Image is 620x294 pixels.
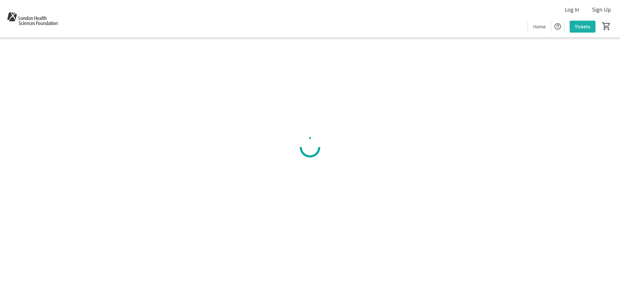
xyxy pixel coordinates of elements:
a: Tickets [570,21,595,33]
button: Help [551,20,564,33]
button: Log In [560,5,584,15]
span: Tickets [575,23,590,30]
a: Home [528,21,551,33]
button: Sign Up [587,5,616,15]
span: Log In [565,6,579,14]
img: London Health Sciences Foundation's Logo [4,3,61,35]
span: Sign Up [592,6,611,14]
span: Home [533,23,546,30]
button: Cart [601,20,612,32]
